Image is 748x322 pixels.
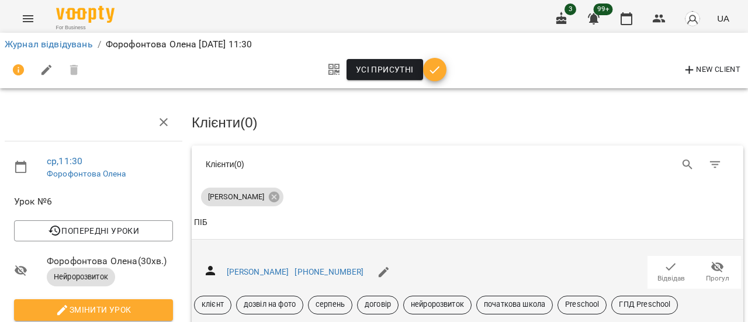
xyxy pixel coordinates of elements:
span: Усі присутні [356,63,414,77]
span: Попередні уроки [23,224,164,238]
span: Форофонтова Олена ( 30 хв. ) [47,254,173,268]
img: Voopty Logo [56,6,115,23]
h3: Клієнти ( 0 ) [192,115,743,130]
span: серпень [309,299,352,310]
a: [PHONE_NUMBER] [295,267,363,276]
span: Нейророзвиток [47,272,115,282]
button: Попередні уроки [14,220,173,241]
span: Прогул [706,273,729,283]
button: Search [674,151,702,179]
a: Журнал відвідувань [5,39,93,50]
button: UA [712,8,734,29]
a: [PERSON_NAME] [227,267,289,276]
span: ПІБ [194,216,741,230]
span: Змінити урок [23,303,164,317]
span: Урок №6 [14,195,173,209]
button: New Client [680,61,743,79]
p: Форофонтова Олена [DATE] 11:30 [106,37,252,51]
span: нейророзвиток [404,299,471,310]
img: avatar_s.png [684,11,701,27]
button: Фільтр [701,151,729,179]
button: Змінити урок [14,299,173,320]
span: For Business [56,24,115,32]
span: клієнт [195,299,231,310]
span: UA [717,12,729,25]
span: New Client [683,63,740,77]
nav: breadcrumb [5,37,743,51]
div: Table Toolbar [192,146,743,183]
span: Відвідав [657,273,685,283]
button: Прогул [694,256,741,289]
button: Menu [14,5,42,33]
span: дозвіл на фото [237,299,303,310]
li: / [98,37,101,51]
span: ГПД Preschool [612,299,677,310]
div: ПІБ [194,216,207,230]
span: Preschool [558,299,606,310]
span: початкова школа [477,299,552,310]
div: Sort [194,216,207,230]
span: [PERSON_NAME] [201,192,271,202]
span: 99+ [594,4,613,15]
a: ср , 11:30 [47,155,82,167]
div: [PERSON_NAME] [201,188,283,206]
a: Форофонтова Олена [47,169,126,178]
span: договір [358,299,398,310]
button: Відвідав [647,256,694,289]
div: Клієнти ( 0 ) [206,158,459,170]
span: 3 [565,4,576,15]
button: Усі присутні [347,59,423,80]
